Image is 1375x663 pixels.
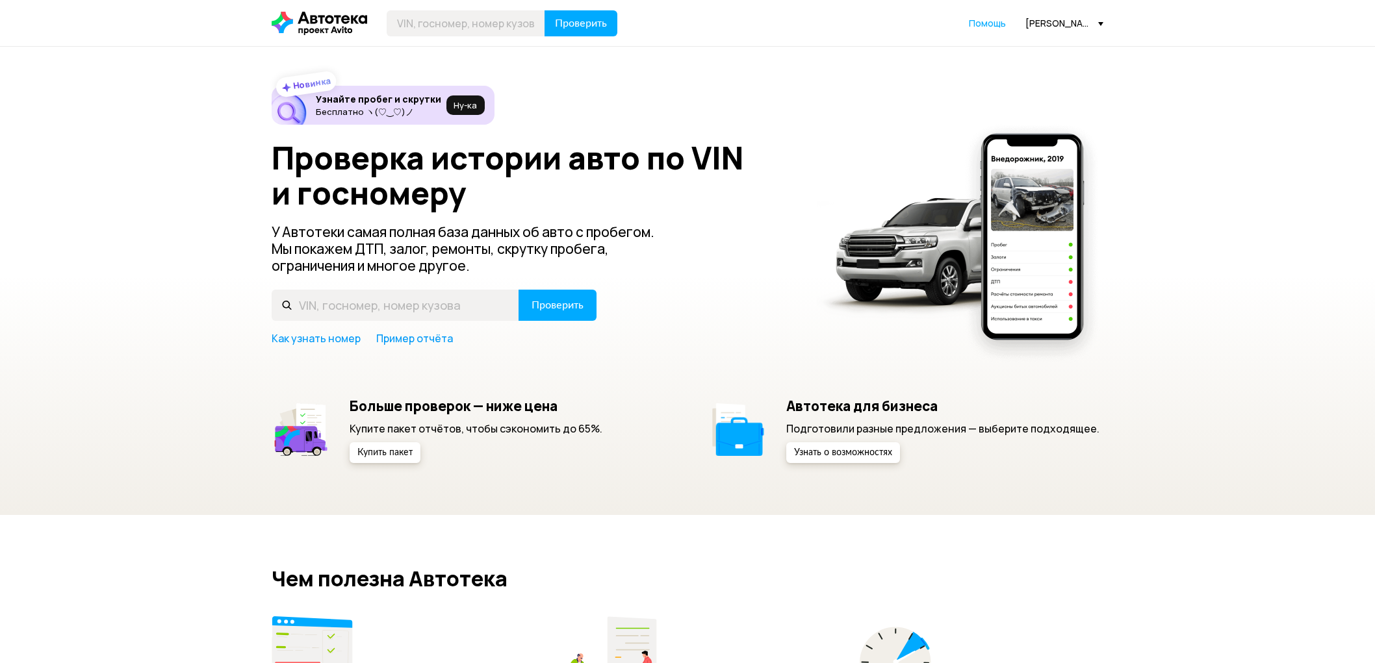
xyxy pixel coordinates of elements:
[292,75,332,92] strong: Новинка
[545,10,617,36] button: Проверить
[1025,17,1103,29] div: [PERSON_NAME][EMAIL_ADDRESS][DOMAIN_NAME]
[272,290,519,321] input: VIN, госномер, номер кузова
[786,442,900,463] button: Узнать о возможностях
[555,18,607,29] span: Проверить
[350,397,602,414] h5: Больше проверок — ниже цена
[454,100,477,110] span: Ну‑ка
[357,448,413,457] span: Купить пакет
[316,106,441,117] p: Бесплатно ヽ(♡‿♡)ノ
[272,140,800,210] h1: Проверка истории авто по VIN и госномеру
[316,94,441,105] h6: Узнайте пробег и скрутки
[272,567,1103,590] h2: Чем полезна Автотека
[794,448,892,457] span: Узнать о возможностях
[969,17,1006,29] span: Помощь
[272,331,361,345] a: Как узнать номер
[350,442,420,463] button: Купить пакет
[532,300,584,310] span: Проверить
[969,17,1006,30] a: Помощь
[350,421,602,436] p: Купите пакет отчётов, чтобы сэкономить до 65%.
[786,421,1099,436] p: Подготовили разные предложения — выберите подходящее.
[519,290,597,321] button: Проверить
[786,397,1099,414] h5: Автотека для бизнеса
[376,331,453,345] a: Пример отчёта
[272,223,676,274] p: У Автотеки самая полная база данных об авто с пробегом. Мы покажем ДТП, залог, ремонты, скрутку п...
[387,10,545,36] input: VIN, госномер, номер кузова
